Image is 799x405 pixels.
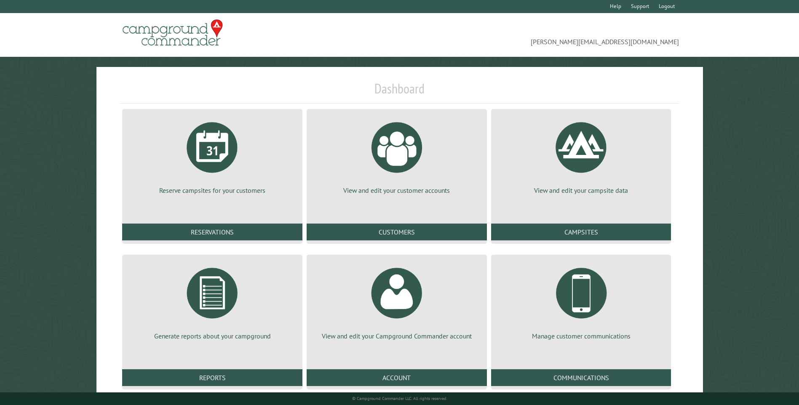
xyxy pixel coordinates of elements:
[400,23,679,47] span: [PERSON_NAME][EMAIL_ADDRESS][DOMAIN_NAME]
[132,331,292,341] p: Generate reports about your campground
[122,369,302,386] a: Reports
[491,369,671,386] a: Communications
[501,261,661,341] a: Manage customer communications
[317,186,477,195] p: View and edit your customer accounts
[307,369,487,386] a: Account
[307,224,487,240] a: Customers
[317,116,477,195] a: View and edit your customer accounts
[132,261,292,341] a: Generate reports about your campground
[132,116,292,195] a: Reserve campsites for your customers
[317,261,477,341] a: View and edit your Campground Commander account
[491,224,671,240] a: Campsites
[501,116,661,195] a: View and edit your campsite data
[501,186,661,195] p: View and edit your campsite data
[132,186,292,195] p: Reserve campsites for your customers
[120,16,225,49] img: Campground Commander
[501,331,661,341] p: Manage customer communications
[120,80,679,104] h1: Dashboard
[352,396,447,401] small: © Campground Commander LLC. All rights reserved.
[317,331,477,341] p: View and edit your Campground Commander account
[122,224,302,240] a: Reservations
